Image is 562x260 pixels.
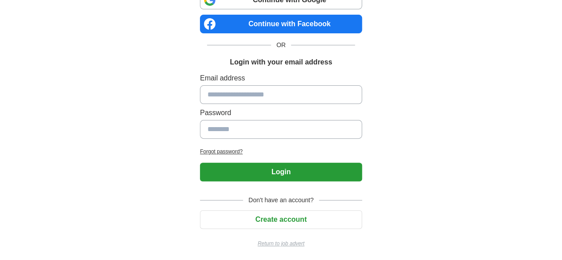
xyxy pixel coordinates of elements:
label: Password [200,108,362,118]
a: Continue with Facebook [200,15,362,33]
span: OR [271,40,291,50]
a: Return to job advert [200,240,362,248]
button: Create account [200,210,362,229]
a: Create account [200,216,362,223]
label: Email address [200,73,362,84]
a: Forgot password? [200,148,362,156]
h1: Login with your email address [230,57,332,68]
span: Don't have an account? [243,196,319,205]
button: Login [200,163,362,181]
